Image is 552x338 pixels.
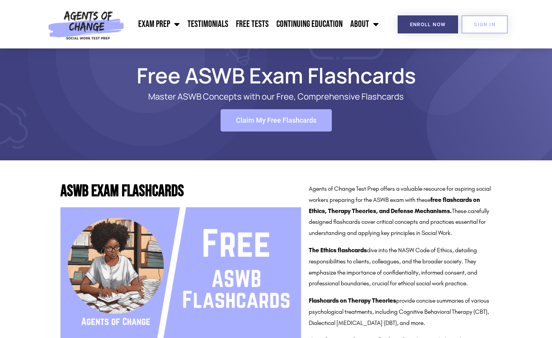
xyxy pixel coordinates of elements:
a: Free Tests [232,15,273,34]
a: Testimonials [184,15,232,34]
a: Enroll Now [398,15,458,33]
p: provide concise summaries of various psychological treatments, including Cognitive Behavioral The... [309,295,491,328]
a: Exam Prep [134,15,184,34]
h1: Free ASWB Exam Flashcards [57,67,495,84]
p: Agents of Change Test Prep offers a valuable resource for aspiring social workers preparing for t... [309,183,491,239]
p: dive into the NASW Code of Ethics, detailing responsibilities to clients, colleagues, and the bro... [309,245,491,289]
span: SIGN IN [474,22,495,27]
a: Continuing Education [273,15,346,34]
strong: The Ethics flashcards [309,246,367,254]
span: Enroll Now [410,22,446,27]
nav: Menu [128,15,383,34]
span: Claim My Free Flashcards [236,117,316,124]
h2: ASWB Exam Flashcards [60,183,301,200]
strong: free flashcards on Ethics, Therapy Theories, and Defense Mechanisms. [309,196,480,215]
a: SIGN IN [462,15,508,33]
p: Master ASWB Concepts with our Free, Comprehensive Flashcards [87,92,465,102]
a: About [346,15,383,34]
strong: Flashcards on Therapy Theories [309,297,396,304]
a: Claim My Free Flashcards [221,109,332,132]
